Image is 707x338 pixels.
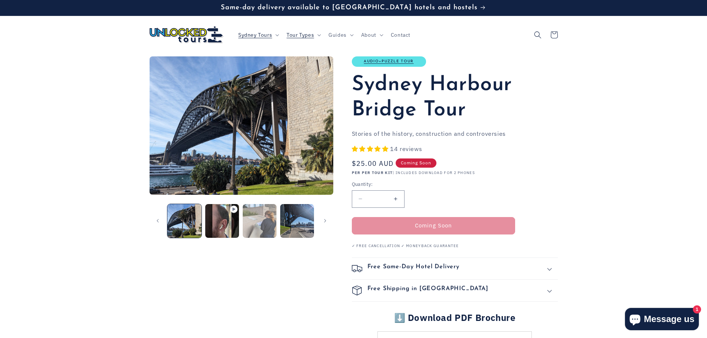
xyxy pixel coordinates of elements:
summary: Guides [324,27,357,43]
span: $25.00 AUD [352,158,394,168]
span: Sydney Tours [238,32,272,38]
button: Slide right [317,213,333,229]
summary: Free Shipping in [GEOGRAPHIC_DATA] [352,280,558,301]
button: Load image 4 in gallery view [167,204,201,238]
span: 14 reviews [390,145,422,152]
p: | INCLUDES DOWNLOAD FOR 2 PHONES [352,171,558,175]
p: ✓ Free Cancellation ✓ Moneyback Guarantee [352,244,558,248]
span: Contact [391,32,410,38]
button: Load image 5 in gallery view [243,204,276,238]
span: Guides [328,32,347,38]
summary: Sydney Tours [234,27,282,43]
span: Coming Soon [396,158,436,168]
strong: PER PER TOUR KIT [352,170,393,175]
summary: Search [530,27,546,43]
button: Slide left [150,213,166,229]
img: Unlocked Tours [150,26,224,43]
span: 5.00 stars [352,145,390,152]
span: About [361,32,376,38]
summary: Free Same-Day Hotel Delivery [352,258,558,279]
a: Audio+Puzzle Tour [364,59,413,63]
p: Stories of the history, construction and controversies [352,128,558,139]
span: Same-day delivery available to [GEOGRAPHIC_DATA] hotels and hostels [221,4,478,11]
a: Contact [386,27,415,43]
a: Unlocked Tours [147,23,226,46]
h2: Free Shipping in [GEOGRAPHIC_DATA] [367,285,489,296]
span: Tour Types [287,32,314,38]
inbox-online-store-chat: Shopify online store chat [623,308,701,332]
summary: About [357,27,386,43]
label: Quantity: [352,181,515,188]
button: Play video 1 in gallery view [205,204,239,238]
summary: Tour Types [282,27,324,43]
button: Coming Soon [352,217,515,234]
button: Load image 6 in gallery view [280,204,314,238]
h1: Sydney Harbour Bridge Tour [352,72,558,123]
media-gallery: Gallery Viewer [150,56,333,240]
h2: Free Same-Day Hotel Delivery [367,263,460,274]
